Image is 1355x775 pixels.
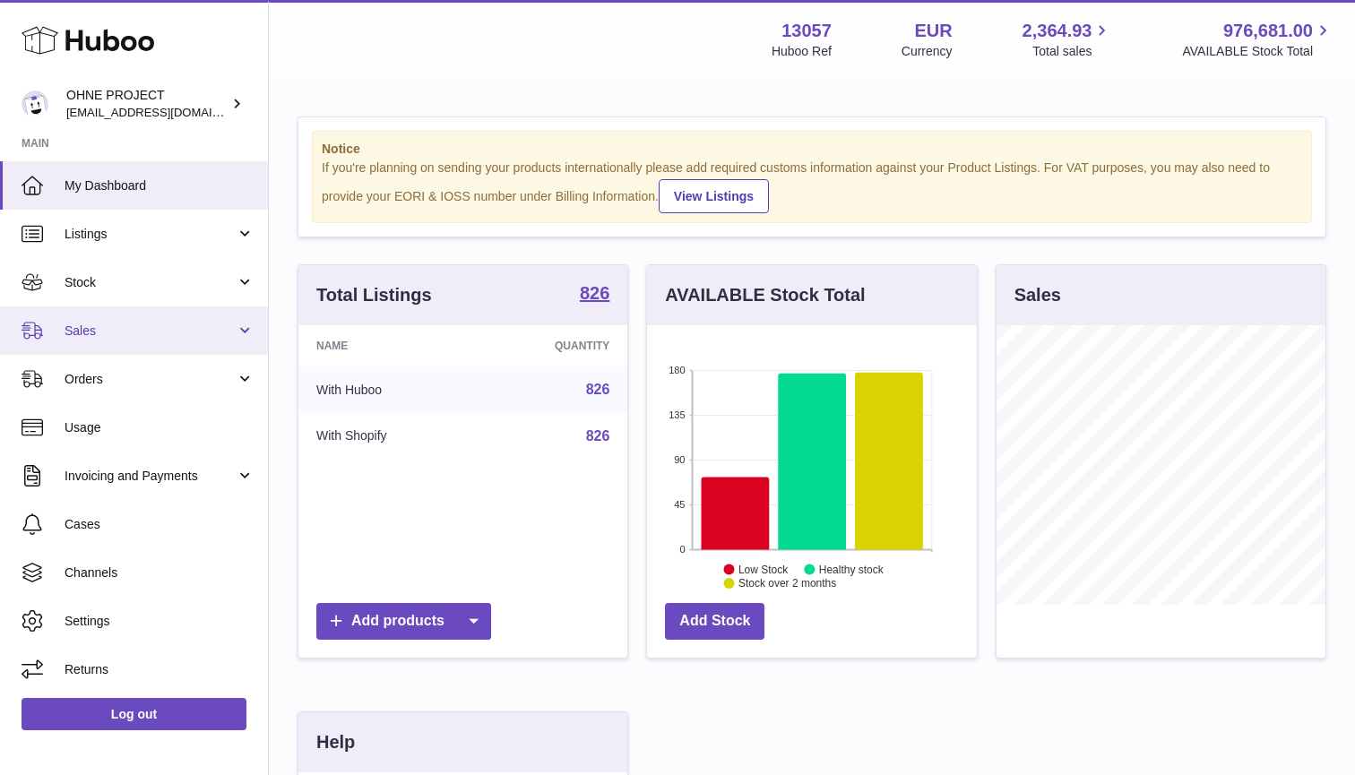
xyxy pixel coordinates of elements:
[65,516,255,533] span: Cases
[22,698,246,730] a: Log out
[675,499,686,510] text: 45
[772,43,832,60] div: Huboo Ref
[298,325,476,366] th: Name
[65,661,255,678] span: Returns
[316,730,355,754] h3: Help
[65,371,236,388] span: Orders
[65,274,236,291] span: Stock
[738,563,789,575] text: Low Stock
[902,43,953,60] div: Currency
[66,105,263,119] span: [EMAIL_ADDRESS][DOMAIN_NAME]
[65,419,255,436] span: Usage
[322,159,1302,213] div: If you're planning on sending your products internationally please add required customs informati...
[1023,19,1113,60] a: 2,364.93 Total sales
[738,577,836,590] text: Stock over 2 months
[322,141,1302,158] strong: Notice
[316,283,432,307] h3: Total Listings
[680,544,686,555] text: 0
[669,409,685,420] text: 135
[819,563,885,575] text: Healthy stock
[298,366,476,413] td: With Huboo
[65,468,236,485] span: Invoicing and Payments
[665,603,764,640] a: Add Stock
[675,454,686,465] text: 90
[781,19,832,43] strong: 13057
[1023,19,1092,43] span: 2,364.93
[580,284,609,306] a: 826
[1182,19,1333,60] a: 976,681.00 AVAILABLE Stock Total
[1032,43,1112,60] span: Total sales
[1182,43,1333,60] span: AVAILABLE Stock Total
[476,325,627,366] th: Quantity
[914,19,952,43] strong: EUR
[66,87,228,121] div: OHNE PROJECT
[65,323,236,340] span: Sales
[659,179,769,213] a: View Listings
[580,284,609,302] strong: 826
[22,90,48,117] img: support@ohneproject.com
[665,283,865,307] h3: AVAILABLE Stock Total
[586,382,610,397] a: 826
[586,428,610,443] a: 826
[1223,19,1313,43] span: 976,681.00
[65,564,255,581] span: Channels
[316,603,491,640] a: Add products
[1014,283,1061,307] h3: Sales
[298,413,476,460] td: With Shopify
[65,177,255,194] span: My Dashboard
[65,226,236,243] span: Listings
[669,365,685,375] text: 180
[65,613,255,630] span: Settings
